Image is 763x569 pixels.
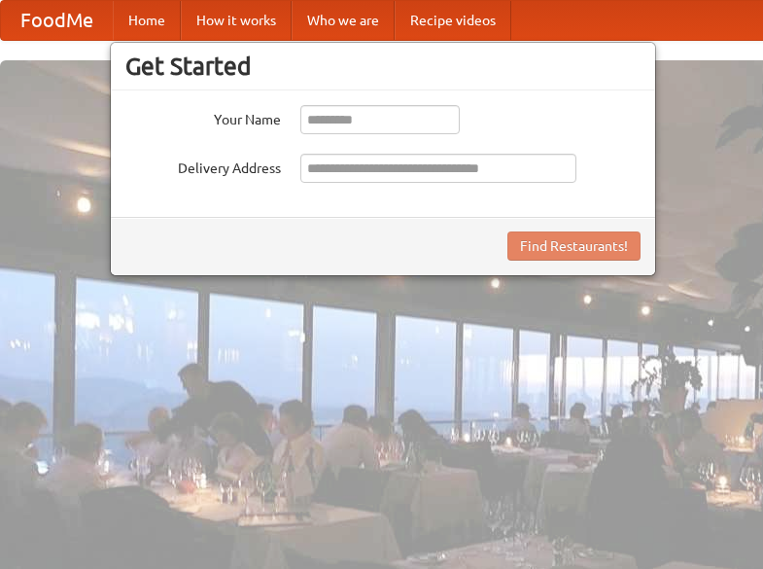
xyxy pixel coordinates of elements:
[181,1,292,40] a: How it works
[125,154,281,178] label: Delivery Address
[1,1,113,40] a: FoodMe
[125,52,641,81] h3: Get Started
[125,105,281,129] label: Your Name
[113,1,181,40] a: Home
[507,231,641,261] button: Find Restaurants!
[292,1,395,40] a: Who we are
[395,1,511,40] a: Recipe videos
